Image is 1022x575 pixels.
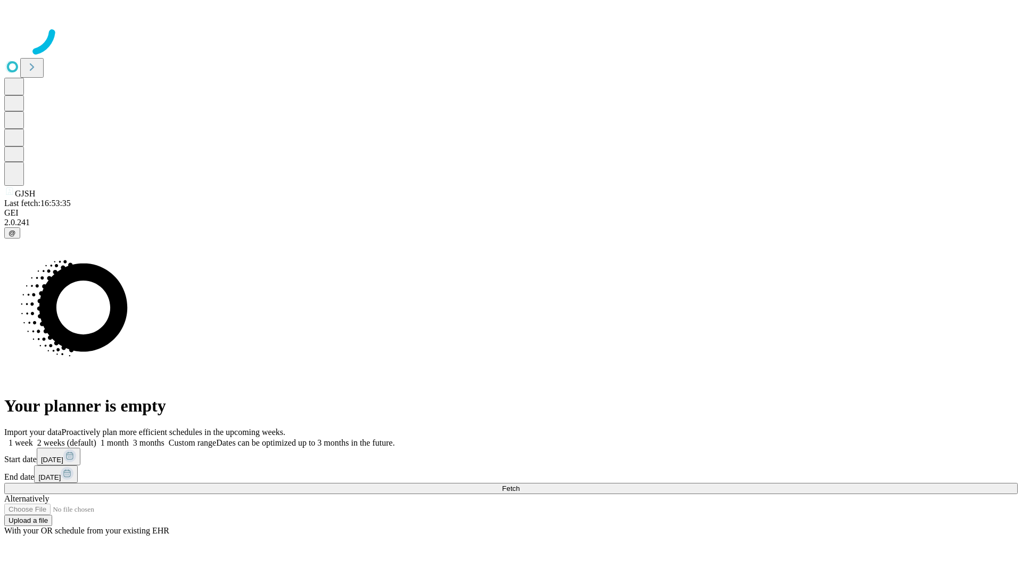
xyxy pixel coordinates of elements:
[38,473,61,481] span: [DATE]
[34,465,78,483] button: [DATE]
[216,438,394,447] span: Dates can be optimized up to 3 months in the future.
[4,227,20,239] button: @
[502,484,520,492] span: Fetch
[4,494,49,503] span: Alternatively
[4,483,1018,494] button: Fetch
[4,208,1018,218] div: GEI
[4,199,71,208] span: Last fetch: 16:53:35
[37,448,80,465] button: [DATE]
[4,526,169,535] span: With your OR schedule from your existing EHR
[4,396,1018,416] h1: Your planner is empty
[101,438,129,447] span: 1 month
[169,438,216,447] span: Custom range
[37,438,96,447] span: 2 weeks (default)
[9,229,16,237] span: @
[4,448,1018,465] div: Start date
[4,218,1018,227] div: 2.0.241
[133,438,164,447] span: 3 months
[4,428,62,437] span: Import your data
[15,189,35,198] span: GJSH
[9,438,33,447] span: 1 week
[62,428,285,437] span: Proactively plan more efficient schedules in the upcoming weeks.
[4,515,52,526] button: Upload a file
[4,465,1018,483] div: End date
[41,456,63,464] span: [DATE]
